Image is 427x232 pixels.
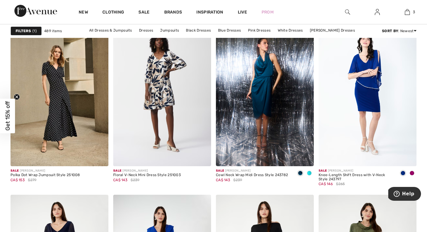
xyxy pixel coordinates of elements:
a: [PERSON_NAME] Dresses [307,26,358,34]
a: Sale [138,10,150,16]
img: My Bag [405,8,410,16]
div: Empress [407,169,416,179]
span: $279 [28,177,36,183]
span: 1 [32,28,37,34]
img: search the website [345,8,350,16]
a: All Dresses & Jumpsuits [86,26,135,34]
a: New [79,10,88,16]
div: Floral V-Neck Mini Dress Style 251003 [113,173,181,177]
span: Get 15% off [4,101,11,131]
a: Clothing [102,10,124,16]
div: Twilight [296,169,305,179]
div: [PERSON_NAME] [319,169,394,173]
a: White Dresses [275,26,306,34]
a: Black Dresses [183,26,214,34]
img: plus_v2.svg [302,154,307,160]
a: 3 [392,8,422,16]
span: 3 [413,9,415,15]
img: 1ère Avenue [14,5,57,17]
span: $239 [131,177,139,183]
span: Inspiration [196,10,223,16]
a: Sign In [370,8,385,16]
span: CA$ 143 [113,178,127,182]
div: : Newest [382,28,416,34]
button: Close teaser [14,94,20,100]
span: Sale [113,169,121,172]
span: 489 items [44,28,62,34]
span: CA$ 143 [216,178,230,182]
img: Polka Dot Wrap Jumpsuit Style 251008. Black/Vanilla [11,19,108,166]
a: Cowl Neck Wrap Midi Dress Style 243782. Twilight [216,19,314,166]
img: My Info [375,8,380,16]
span: CA$ 153 [11,178,25,182]
div: [PERSON_NAME] [11,169,80,173]
div: Knee-Length Shift Dress with V-Neck Style 243797 [319,173,394,182]
div: Cowl Neck Wrap Midi Dress Style 243782 [216,173,288,177]
div: Polka Dot Wrap Jumpsuit Style 251008 [11,173,80,177]
span: $265 [336,181,345,187]
img: Knee-Length Shift Dress with V-Neck Style 243797. Royal Sapphire 163 [319,19,416,166]
span: Sale [216,169,224,172]
a: Brands [164,10,182,16]
iframe: Opens a widget where you can find more information [388,187,421,202]
a: Jumpsuits [157,26,182,34]
a: Live [238,9,247,15]
span: Sale [319,169,327,172]
a: Pink Dresses [245,26,274,34]
a: Prom [262,9,274,15]
span: Sale [11,169,19,172]
strong: Sort By [382,29,398,33]
strong: Filters [16,28,31,34]
span: CA$ 146 [319,182,333,186]
a: [PERSON_NAME] Dresses [196,34,247,42]
span: $239 [233,177,242,183]
a: Blue Dresses [215,26,244,34]
a: Dresses [136,26,156,34]
div: Jade stone [305,169,314,179]
div: Royal Sapphire 163 [398,169,407,179]
div: [PERSON_NAME] [113,169,181,173]
img: Floral V-Neck Mini Dress Style 251003. Vanilla/Multi [113,19,211,166]
div: [PERSON_NAME] [216,169,288,173]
